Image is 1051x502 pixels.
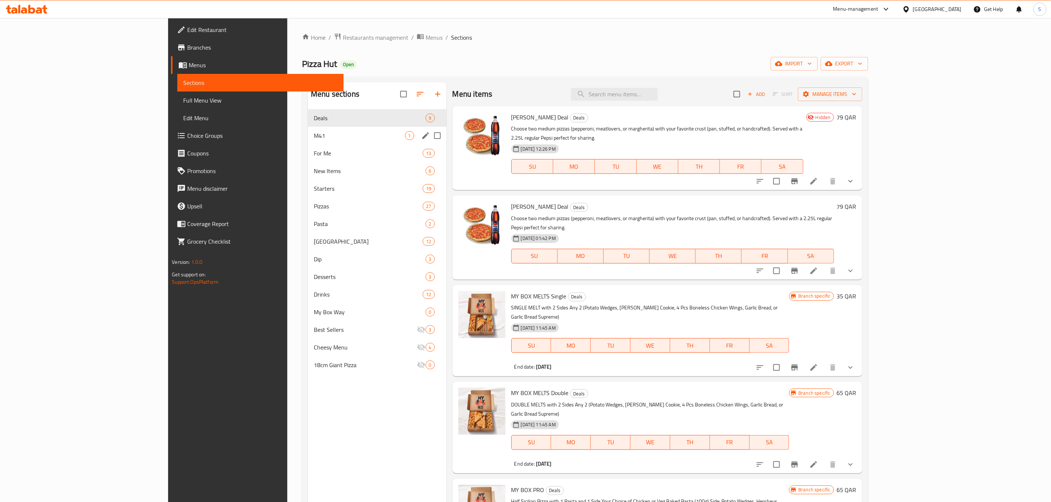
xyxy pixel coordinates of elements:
[334,33,408,42] a: Restaurants management
[713,437,747,448] span: FR
[571,390,588,398] span: Deals
[699,251,739,261] span: TH
[631,435,670,450] button: WE
[650,249,696,263] button: WE
[183,114,338,122] span: Edit Menu
[824,172,842,190] button: delete
[791,251,831,261] span: SA
[804,90,856,99] span: Manage items
[514,362,535,372] span: End date:
[187,202,338,211] span: Upsell
[420,130,431,141] button: edit
[518,324,559,331] span: [DATE] 11:45 AM
[591,435,631,450] button: TU
[308,268,447,286] div: Desserts3
[314,114,426,122] span: Deals
[710,435,750,450] button: FR
[833,5,878,14] div: Menu-management
[511,159,553,174] button: SU
[598,161,633,172] span: TU
[511,124,803,143] p: Choose two medium pizzas (pepperoni, meatlovers, or margherita) with your favorite crust (pan, st...
[720,159,761,174] button: FR
[710,338,750,353] button: FR
[511,249,558,263] button: SU
[594,340,628,351] span: TU
[750,338,789,353] button: SA
[171,180,344,197] a: Menu disclaimer
[511,214,834,232] p: Choose two medium pizzas (pepperoni, meatlovers, or margherita) with your favorite crust (pan, st...
[423,202,434,211] div: items
[314,272,426,281] span: Desserts
[314,184,423,193] span: Starters
[670,435,710,450] button: TH
[314,343,417,352] span: Cheesy Menu
[187,184,338,193] span: Menu disclaimer
[824,359,842,376] button: delete
[795,293,833,300] span: Branch specific
[187,25,338,34] span: Edit Restaurant
[595,159,636,174] button: TU
[809,177,818,186] a: Edit menu item
[308,180,447,197] div: Starters19
[761,159,803,174] button: SA
[308,127,447,144] div: M411edit
[187,43,338,52] span: Branches
[183,96,338,105] span: Full Menu View
[426,362,434,369] span: 0
[571,114,588,122] span: Deals
[673,437,707,448] span: TH
[637,159,678,174] button: WE
[604,249,650,263] button: TU
[314,290,423,299] span: Drinks
[423,149,434,158] div: items
[308,162,447,180] div: New Items6
[570,203,588,212] div: Deals
[511,400,789,419] p: DOUBLE MELTS with 2 Sides Any 2 (Potato Wedges, [PERSON_NAME] Cookie, 4 Pcs Boneless Chicken Wing...
[546,486,564,495] span: Deals
[314,202,423,211] div: Pizzas
[553,159,595,174] button: MO
[171,197,344,215] a: Upsell
[846,266,855,275] svg: Show Choices
[426,114,435,122] div: items
[451,33,472,42] span: Sections
[515,437,548,448] span: SU
[536,459,551,469] b: [DATE]
[696,249,742,263] button: TH
[751,456,769,473] button: sort-choices
[314,166,426,175] span: New Items
[640,161,675,172] span: WE
[314,149,423,158] div: For Me
[426,272,435,281] div: items
[187,237,338,246] span: Grocery Checklist
[445,33,448,42] li: /
[786,262,803,280] button: Branch-specific-item
[745,251,785,261] span: FR
[171,21,344,39] a: Edit Restaurant
[753,340,787,351] span: SA
[172,277,219,287] a: Support.OpsPlatform
[681,161,717,172] span: TH
[594,437,628,448] span: TU
[846,460,855,469] svg: Show Choices
[314,131,405,140] span: M41
[423,150,434,157] span: 13
[423,203,434,210] span: 27
[515,340,548,351] span: SU
[187,131,338,140] span: Choice Groups
[187,149,338,158] span: Coupons
[426,325,435,334] div: items
[842,262,859,280] button: show more
[426,343,435,352] div: items
[308,338,447,356] div: Cheesy Menu4
[713,340,747,351] span: FR
[177,92,344,109] a: Full Menu View
[426,115,434,122] span: 9
[568,293,586,301] div: Deals
[314,219,426,228] span: Pasta
[171,215,344,233] a: Coverage Report
[308,356,447,374] div: 18cm Giant Pizza0
[171,233,344,250] a: Grocery Checklist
